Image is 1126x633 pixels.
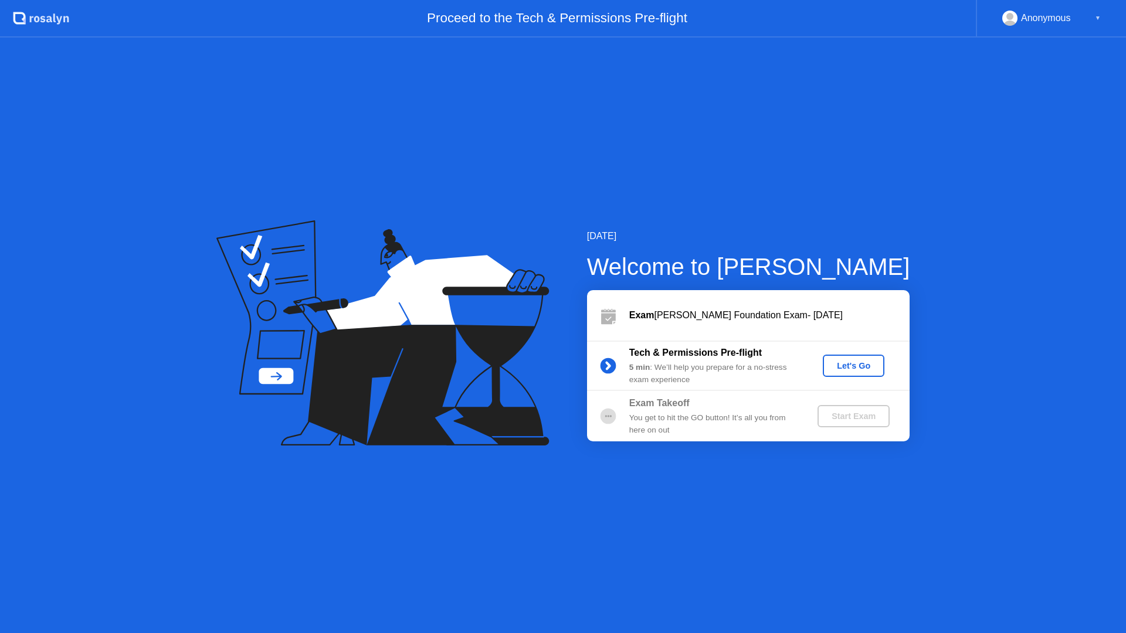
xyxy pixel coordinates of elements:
div: Anonymous [1021,11,1071,26]
button: Let's Go [823,355,884,377]
div: [DATE] [587,229,910,243]
button: Start Exam [818,405,890,427]
div: Welcome to [PERSON_NAME] [587,249,910,284]
b: Exam [629,310,654,320]
div: You get to hit the GO button! It’s all you from here on out [629,412,798,436]
b: Tech & Permissions Pre-flight [629,348,762,358]
div: : We’ll help you prepare for a no-stress exam experience [629,362,798,386]
div: Let's Go [827,361,880,370]
b: 5 min [629,363,650,372]
b: Exam Takeoff [629,398,690,408]
div: Start Exam [822,411,885,421]
div: ▼ [1095,11,1101,26]
div: [PERSON_NAME] Foundation Exam- [DATE] [629,308,910,322]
